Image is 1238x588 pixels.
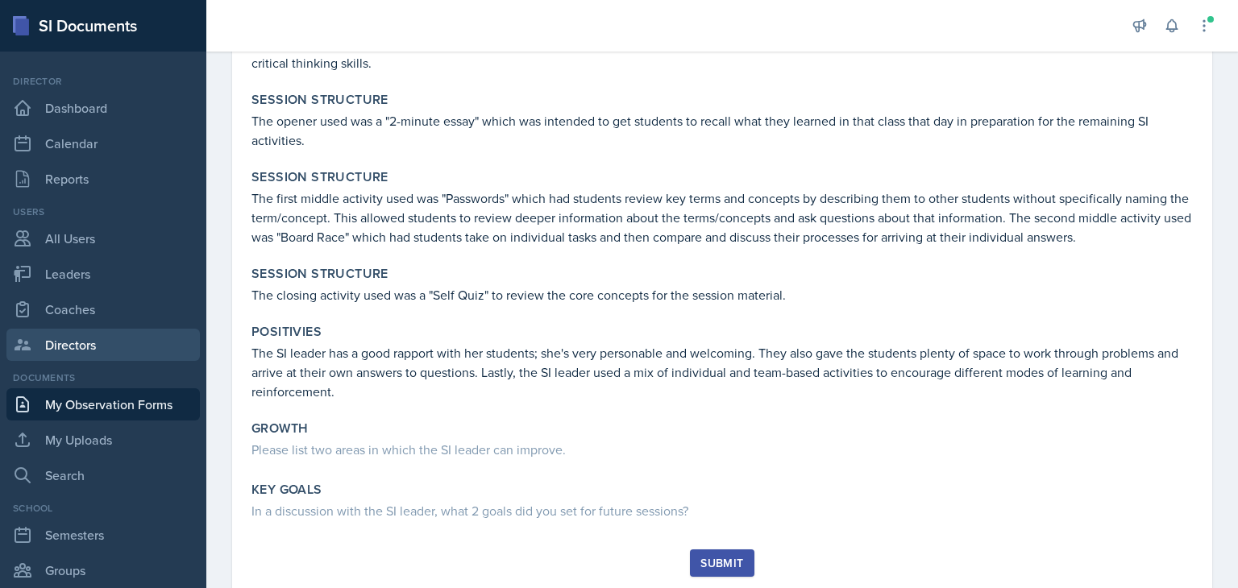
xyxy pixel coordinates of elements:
p: The opener used was a "2-minute essay" which was intended to get students to recall what they lea... [251,111,1193,150]
a: Search [6,459,200,491]
button: Submit [690,549,754,577]
a: Directors [6,329,200,361]
a: Reports [6,163,200,195]
label: Key Goals [251,482,322,498]
label: Session Structure [251,266,388,282]
div: Please list two areas in which the SI leader can improve. [251,440,1193,459]
label: Session Structure [251,92,388,108]
div: Documents [6,371,200,385]
label: Growth [251,420,308,437]
div: School [6,501,200,516]
a: My Uploads [6,424,200,456]
div: Submit [700,557,743,569]
div: Users [6,205,200,219]
p: The icebreaker utilized was "Would you rather?" and the questions ask were intended to create dif... [251,34,1193,72]
p: The first middle activity used was "Passwords" which had students review key terms and concepts b... [251,188,1193,246]
a: Dashboard [6,92,200,124]
p: The closing activity used was a "Self Quiz" to review the core concepts for the session material. [251,285,1193,304]
p: The SI leader has a good rapport with her students; she's very personable and welcoming. They als... [251,343,1193,401]
label: Positivies [251,324,322,340]
a: My Observation Forms [6,388,200,420]
a: Groups [6,554,200,586]
div: Director [6,74,200,89]
a: Calendar [6,127,200,159]
a: Leaders [6,258,200,290]
a: Coaches [6,293,200,325]
div: In a discussion with the SI leader, what 2 goals did you set for future sessions? [251,501,1193,520]
a: Semesters [6,519,200,551]
a: All Users [6,222,200,255]
label: Session Structure [251,169,388,185]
